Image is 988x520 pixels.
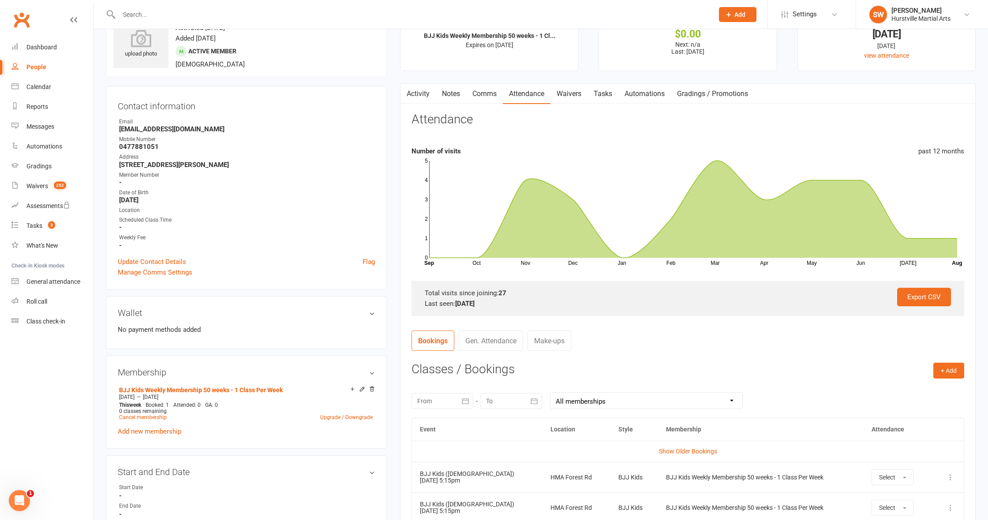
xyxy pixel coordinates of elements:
div: Mobile Number [119,135,375,144]
strong: BJJ Kids Weekly Membership 50 weeks - 1 Cl... [424,32,555,39]
strong: [STREET_ADDRESS][PERSON_NAME] [119,161,375,169]
div: Roll call [26,298,47,305]
time: Added [DATE] [176,34,216,42]
a: Make-ups [528,331,571,351]
span: Select [879,474,895,481]
span: Expires on [DATE] [466,41,513,48]
div: Weekly Fee [119,234,375,242]
a: Gradings [11,156,93,176]
a: Export CSV [897,288,951,306]
input: Search... [116,8,707,21]
div: HMA Forest Rd [550,474,603,481]
strong: - [119,510,375,518]
span: Active member [188,48,236,55]
div: Member Number [119,171,375,179]
button: Select [872,469,914,485]
div: Calendar [26,83,51,90]
a: Attendance [503,84,550,104]
a: Clubworx [11,9,33,31]
div: Address [119,153,375,161]
a: Upgrade / Downgrade [320,414,373,420]
div: Hurstville Martial Arts [891,15,951,22]
div: Start Date [119,483,192,492]
div: past 12 months [918,146,964,156]
div: People [26,63,46,71]
div: Tasks [26,222,42,229]
a: Waivers 252 [11,176,93,196]
a: Flag [363,256,375,267]
div: End Date [119,502,192,510]
a: Waivers [550,84,588,104]
h3: Membership [118,368,375,377]
div: BJJ Kids ([DEMOGRAPHIC_DATA]) [420,501,535,508]
h3: Attendance [412,113,473,126]
li: No payment methods added [118,324,375,335]
a: Automations [11,137,93,156]
h3: Classes / Bookings [412,363,964,376]
div: What's New [26,242,58,249]
th: Membership [658,418,863,441]
strong: [EMAIL_ADDRESS][DOMAIN_NAME] [119,125,375,133]
h3: Wallet [118,308,375,318]
span: [DATE] [119,394,135,400]
strong: [DATE] [119,196,375,204]
div: Scheduled Class Time [119,216,375,224]
span: Add [734,11,745,18]
a: Update Contact Details [118,256,186,267]
a: Show Older Bookings [659,448,717,455]
a: Roll call [11,292,93,312]
a: view attendance [864,52,909,59]
div: Class check-in [26,318,65,325]
div: BJJ Kids [618,505,650,511]
a: Activity [400,84,436,104]
div: $0.00 [607,30,768,39]
div: SW [869,6,887,23]
div: Waivers [26,182,48,189]
a: General attendance kiosk mode [11,272,93,292]
div: Date of Birth [119,189,375,197]
div: Last seen: [425,298,951,309]
a: Messages [11,117,93,137]
strong: Number of visits [412,147,461,155]
span: 252 [54,182,66,189]
div: General attendance [26,278,80,285]
a: Notes [436,84,466,104]
span: 3 [48,221,55,229]
span: [DATE] [143,394,158,400]
h3: Start and End Date [118,467,375,477]
div: — [117,394,375,401]
a: People [11,57,93,77]
span: Settings [793,4,817,24]
a: Gen. Attendance [459,331,523,351]
span: This [119,402,129,408]
strong: - [119,241,375,249]
a: What's New [11,236,93,256]
div: HMA Forest Rd [550,505,603,511]
div: [DATE] [806,30,967,39]
a: Comms [466,84,503,104]
a: Tasks [588,84,618,104]
p: Next: n/a Last: [DATE] [607,41,768,55]
div: Total visits since joining: [425,288,951,298]
span: Select [879,504,895,511]
div: Dashboard [26,44,57,51]
div: Email [119,118,375,126]
a: Assessments [11,196,93,216]
th: Style [610,418,658,441]
div: Messages [26,123,54,130]
th: Location [543,418,610,441]
div: [PERSON_NAME] [891,7,951,15]
a: Reports [11,97,93,117]
a: Gradings / Promotions [671,84,754,104]
button: + Add [933,363,964,379]
a: Bookings [412,331,454,351]
div: BJJ Kids [618,474,650,481]
span: GA: 0 [205,402,218,408]
div: BJJ Kids ([DEMOGRAPHIC_DATA]) [420,471,535,477]
strong: - [119,223,375,231]
span: [DEMOGRAPHIC_DATA] [176,60,245,68]
span: Booked: 1 [146,402,169,408]
th: Attendance [864,418,932,441]
div: Automations [26,143,62,150]
span: 0 classes remaining [119,408,167,414]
